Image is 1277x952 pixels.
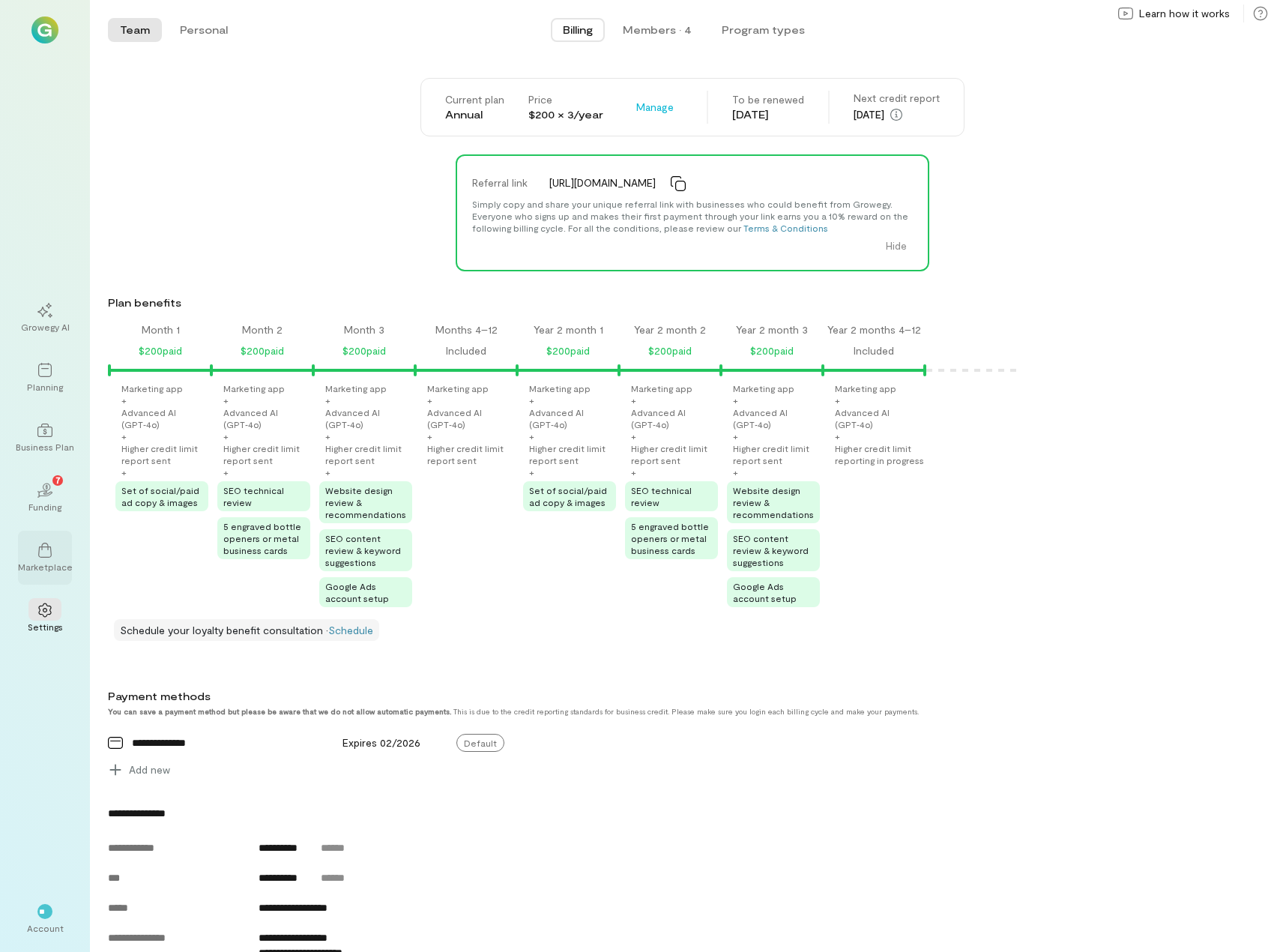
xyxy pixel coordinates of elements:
[445,107,504,122] div: Annual
[456,734,504,752] span: Default
[854,342,894,360] div: Included
[733,394,738,406] div: +
[129,762,170,777] span: Add new
[328,624,373,636] a: Schedule
[18,591,72,645] a: Settings
[427,394,432,406] div: +
[528,92,603,107] div: Price
[733,442,820,466] div: Higher credit limit report sent
[854,106,940,124] div: [DATE]
[27,922,64,934] div: Account
[1139,6,1230,21] span: Learn how it works
[142,322,180,337] div: Month 1
[223,442,310,466] div: Higher credit limit report sent
[611,18,704,42] button: Members · 4
[549,175,656,190] span: [URL][DOMAIN_NAME]
[733,485,814,519] span: Website design review & recommendations
[108,295,1271,310] div: Plan benefits
[223,394,229,406] div: +
[108,707,451,716] strong: You can save a payment method but please be aware that we do not allow automatic payments.
[631,442,718,466] div: Higher credit limit report sent
[27,381,63,393] div: Planning
[427,430,432,442] div: +
[877,234,916,258] button: Hide
[529,485,607,507] span: Set of social/paid ad copy & images
[827,322,921,337] div: Year 2 months 4–12
[18,471,72,525] a: Funding
[55,473,61,486] span: 7
[342,342,386,360] div: $200 paid
[623,22,692,37] div: Members · 4
[835,406,922,430] div: Advanced AI (GPT‑4o)
[631,394,636,406] div: +
[108,18,162,42] button: Team
[529,430,534,442] div: +
[631,485,692,507] span: SEO technical review
[121,382,183,394] div: Marketing app
[733,466,738,478] div: +
[121,442,208,466] div: Higher credit limit report sent
[636,100,674,115] span: Manage
[325,581,389,603] span: Google Ads account setup
[16,441,74,453] div: Business Plan
[139,342,182,360] div: $200 paid
[18,531,72,585] a: Marketplace
[120,624,328,636] span: Schedule your loyalty benefit consultation ·
[223,521,301,555] span: 5 engraved bottle openers or metal business cards
[325,533,401,567] span: SEO content review & keyword suggestions
[534,322,603,337] div: Year 2 month 1
[627,95,683,119] div: Manage
[733,406,820,430] div: Advanced AI (GPT‑4o)
[563,22,593,37] span: Billing
[121,430,127,442] div: +
[732,92,804,107] div: To be renewed
[168,18,240,42] button: Personal
[325,485,406,519] span: Website design review & recommendations
[631,521,709,555] span: 5 engraved bottle openers or metal business cards
[435,322,498,337] div: Months 4–12
[223,382,285,394] div: Marketing app
[18,351,72,405] a: Planning
[28,501,61,513] div: Funding
[736,322,808,337] div: Year 2 month 3
[634,322,706,337] div: Year 2 month 2
[342,736,420,749] span: Expires 02/2026
[325,382,387,394] div: Marketing app
[732,107,804,122] div: [DATE]
[743,223,828,233] a: Terms & Conditions
[18,561,73,573] div: Marketplace
[325,442,412,466] div: Higher credit limit report sent
[648,342,692,360] div: $200 paid
[529,406,616,430] div: Advanced AI (GPT‑4o)
[835,430,840,442] div: +
[121,394,127,406] div: +
[344,322,384,337] div: Month 3
[835,394,840,406] div: +
[325,466,330,478] div: +
[18,411,72,465] a: Business Plan
[529,442,616,466] div: Higher credit limit report sent
[631,406,718,430] div: Advanced AI (GPT‑4o)
[325,406,412,430] div: Advanced AI (GPT‑4o)
[710,18,817,42] button: Program types
[445,92,504,107] div: Current plan
[223,406,310,430] div: Advanced AI (GPT‑4o)
[242,322,283,337] div: Month 2
[427,442,514,466] div: Higher credit limit report sent
[733,533,809,567] span: SEO content review & keyword suggestions
[463,168,540,198] div: Referral link
[325,430,330,442] div: +
[733,382,794,394] div: Marketing app
[631,430,636,442] div: +
[108,689,1154,704] div: Payment methods
[551,18,605,42] button: Billing
[121,485,199,507] span: Set of social/paid ad copy & images
[223,430,229,442] div: +
[472,199,908,233] span: Simply copy and share your unique referral link with businesses who could benefit from Growegy. E...
[529,382,591,394] div: Marketing app
[750,342,794,360] div: $200 paid
[28,621,63,633] div: Settings
[108,707,1154,716] div: This is due to the credit reporting standards for business credit. Please make sure you login eac...
[529,394,534,406] div: +
[427,406,514,430] div: Advanced AI (GPT‑4o)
